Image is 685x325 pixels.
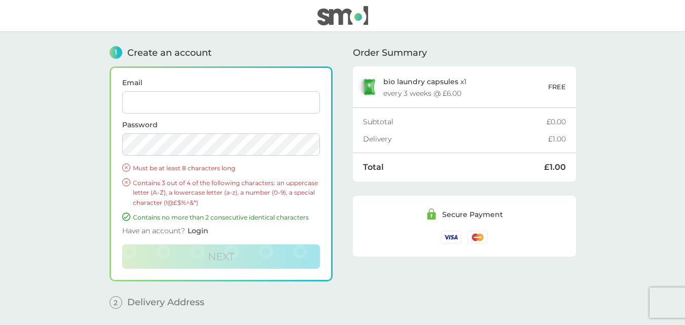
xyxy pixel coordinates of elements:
div: £1.00 [548,135,566,142]
label: Password [122,121,320,128]
div: every 3 weeks @ £6.00 [383,90,461,97]
span: Delivery Address [127,298,204,307]
div: £0.00 [547,118,566,125]
span: Order Summary [353,48,427,57]
span: Create an account [127,48,211,57]
div: Total [363,163,544,171]
p: Contains no more than 2 consecutive identical characters [133,212,320,222]
span: 2 [110,296,122,309]
img: /assets/icons/cards/visa.svg [441,231,461,243]
div: Have an account? [122,222,320,244]
span: Next [208,250,234,263]
label: Email [122,79,320,86]
button: Next [122,244,320,269]
span: bio laundry capsules [383,77,458,86]
p: FREE [548,82,566,92]
img: /assets/icons/cards/mastercard.svg [467,231,488,243]
div: Secure Payment [442,211,503,218]
div: Subtotal [363,118,547,125]
div: Delivery [363,135,548,142]
p: Must be at least 8 characters long [133,163,320,173]
span: Login [188,226,208,235]
img: smol [317,6,368,25]
span: 1 [110,46,122,59]
p: x 1 [383,78,466,86]
div: £1.00 [544,163,566,171]
p: Contains 3 out of 4 of the following characters: an uppercase letter (A-Z), a lowercase letter (a... [133,178,320,207]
